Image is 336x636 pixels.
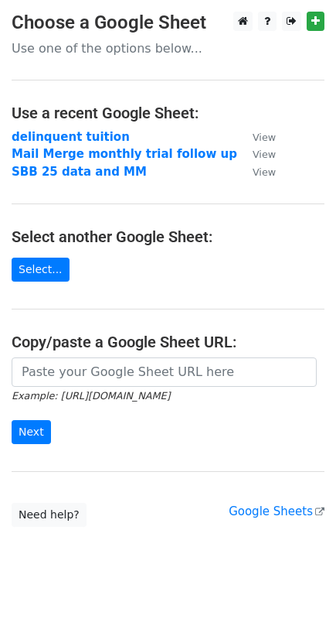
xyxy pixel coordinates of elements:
[237,147,276,161] a: View
[12,104,324,122] h4: Use a recent Google Sheet:
[12,130,130,144] a: delinquent tuition
[237,165,276,179] a: View
[12,258,70,282] a: Select...
[12,147,237,161] a: Mail Merge monthly trial follow up
[253,149,276,160] small: View
[12,357,317,387] input: Paste your Google Sheet URL here
[253,132,276,143] small: View
[12,40,324,56] p: Use one of the options below...
[12,165,147,179] a: SBB 25 data and MM
[12,333,324,351] h4: Copy/paste a Google Sheet URL:
[253,166,276,178] small: View
[12,390,170,402] small: Example: [URL][DOMAIN_NAME]
[12,12,324,34] h3: Choose a Google Sheet
[12,227,324,246] h4: Select another Google Sheet:
[12,420,51,444] input: Next
[12,503,87,527] a: Need help?
[229,504,324,518] a: Google Sheets
[237,130,276,144] a: View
